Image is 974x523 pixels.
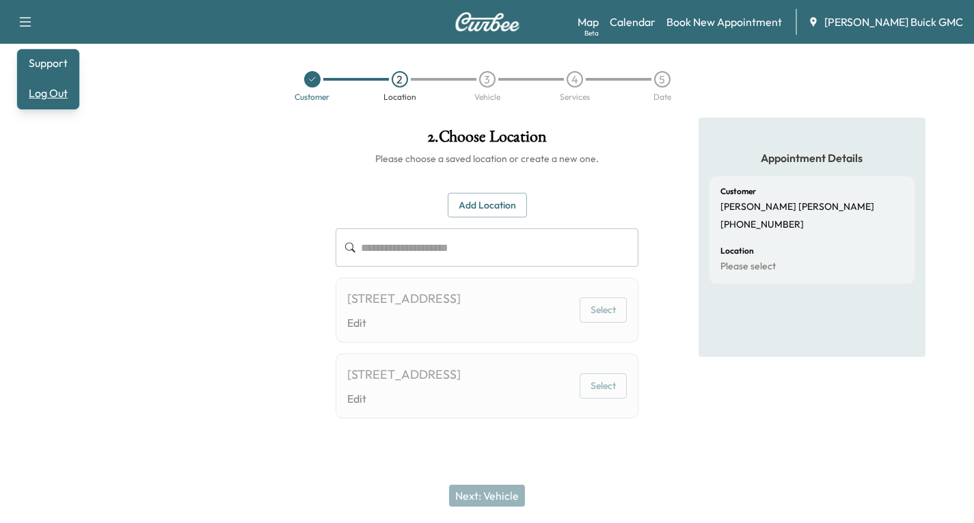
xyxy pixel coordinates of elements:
div: 3 [479,71,496,88]
div: Vehicle [474,93,500,101]
div: 5 [654,71,671,88]
div: [STREET_ADDRESS] [347,365,461,384]
div: [STREET_ADDRESS] [347,289,461,308]
button: Log Out [23,82,74,104]
h6: Please choose a saved location or create a new one. [336,152,638,165]
a: Support [23,55,74,71]
h1: 2 . Choose Location [336,129,638,152]
p: [PERSON_NAME] [PERSON_NAME] [720,201,874,213]
img: Curbee Logo [455,12,520,31]
a: Calendar [610,14,655,30]
button: Select [580,297,627,323]
p: Please select [720,260,776,273]
div: Location [383,93,416,101]
a: Edit [347,314,461,331]
div: Date [653,93,671,101]
a: Edit [347,390,461,407]
button: Add Location [448,193,527,218]
button: Select [580,373,627,399]
div: Beta [584,28,599,38]
span: [PERSON_NAME] Buick GMC [824,14,963,30]
h5: Appointment Details [709,150,915,165]
div: Services [560,93,590,101]
h6: Location [720,247,754,255]
div: Customer [295,93,329,101]
p: [PHONE_NUMBER] [720,219,804,231]
div: 2 [392,71,408,88]
a: MapBeta [578,14,599,30]
h6: Customer [720,187,756,196]
div: 4 [567,71,583,88]
a: Book New Appointment [666,14,782,30]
